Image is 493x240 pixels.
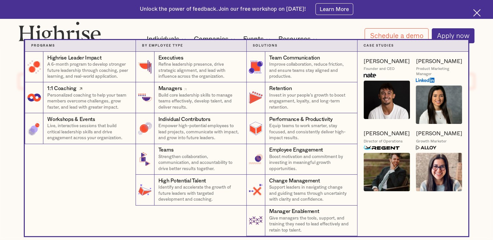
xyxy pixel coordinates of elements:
[158,184,240,203] p: Identify and accelerate the growth of future leaders with targeted development and coaching.
[253,44,278,47] strong: Solutions
[365,28,428,43] a: Schedule a demo
[416,139,446,144] div: Growth Marketer
[246,144,357,175] a: Employee EngagementBoost motivation and commitment by investing in meaningful growth opportunities.
[246,52,357,83] a: Team CommunicationImprove collaboration, reduce friction, and ensure teams stay aligned and produ...
[158,146,173,154] div: Teams
[269,92,351,111] p: Invest in your people’s growth to boost engagement, loyalty, and long-term retention.
[246,82,357,113] a: RetentionInvest in your people’s growth to boost engagement, loyalty, and long-term retention.
[269,215,351,233] p: Give managers the tools, support, and training they need to lead effectively and retain top talent.
[364,139,403,144] div: Director of Operations
[31,44,55,47] strong: Programs
[269,146,323,154] div: Employee Engagement
[25,82,136,113] a: 1:1 CoachingPersonalized coaching to help your team members overcome challenges, grow faster, and...
[278,35,319,43] div: Resources
[364,58,410,65] a: [PERSON_NAME]
[136,52,246,83] a: ExecutivesRefine leadership presence, drive strategic alignment, and lead with influence across t...
[47,116,95,123] div: Workshops & Events
[136,144,246,175] a: TeamsStrengthen collaboration, communication, and accountability to drive better results together.
[147,35,188,43] div: Individuals
[158,61,240,80] p: Refine leadership presence, drive strategic alignment, and lead with influence across the organiz...
[243,35,272,43] div: Events
[246,206,357,236] a: Manager EnablementGive managers the tools, support, and training they need to lead effectively an...
[158,92,240,111] p: Build core leadership skills to manage teams effectively, develop talent, and deliver results.
[136,175,246,206] a: High Potential TalentIdentify and accelerate the growth of future leaders with targeted developme...
[25,52,136,83] a: Highrise Leader ImpactA 6-month program to develop stronger future leadership through coaching, p...
[158,85,182,92] div: Managers
[158,154,240,172] p: Strengthen collaboration, communication, and accountability to drive better results together.
[269,61,351,80] p: Improve collaboration, reduce friction, and ensure teams stay aligned and productive.
[278,35,311,43] div: Resources
[246,113,357,144] a: Performance & ProductivityEquip teams to work smarter, stay focused, and consistently deliver hig...
[140,6,306,13] div: Unlock the power of feedback. Join our free workshop on [DATE]!
[243,35,264,43] div: Events
[136,82,246,113] a: ManagersBuild core leadership skills to manage teams effectively, develop talent, and deliver res...
[269,184,351,203] p: Support leaders in navigating change and guiding teams through uncertainty with clarity and confi...
[194,35,228,43] div: Companies
[269,85,292,92] div: Retention
[416,66,462,76] div: Product Marketing Manager
[19,21,101,46] img: Highrise logo
[136,113,246,144] a: Individual ContributorsEmpower high-potential employees to lead projects, communicate with impact...
[416,58,462,65] a: [PERSON_NAME]
[47,61,129,80] p: A 6-month program to develop stronger future leadership through coaching, peer learning, and real...
[147,35,179,43] div: Individuals
[269,123,351,141] p: Equip teams to work smarter, stay focused, and consistently deliver high-impact results.
[47,54,101,62] div: Highrise Leader Impact
[25,113,136,144] a: Workshops & EventsLive, interactive sessions that build critical leadership skills and drive enga...
[364,44,394,47] strong: Case Studies
[158,116,210,123] div: Individual Contributors
[158,54,183,62] div: Executives
[269,54,320,62] div: Team Communication
[47,123,129,141] p: Live, interactive sessions that build critical leadership skills and drive engagement across your...
[142,44,183,47] strong: By Employee Type
[194,35,237,43] div: Companies
[315,3,354,15] a: Learn More
[473,9,481,17] img: Cross icon
[269,116,333,123] div: Performance & Productivity
[158,177,206,185] div: High Potential Talent
[416,130,462,137] a: [PERSON_NAME]
[269,177,320,185] div: Change Management
[47,85,76,92] div: 1:1 Coaching
[47,92,129,111] p: Personalized coaching to help your team members overcome challenges, grow faster, and lead with g...
[364,66,395,71] div: Founder and CEO
[246,175,357,206] a: Change ManagementSupport leaders in navigating change and guiding teams through uncertainty with ...
[364,130,410,137] a: [PERSON_NAME]
[158,123,240,141] p: Empower high-potential employees to lead projects, communicate with impact, and grow into future ...
[269,154,351,172] p: Boost motivation and commitment by investing in meaningful growth opportunities.
[269,208,319,215] div: Manager Enablement
[432,28,475,43] a: Apply now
